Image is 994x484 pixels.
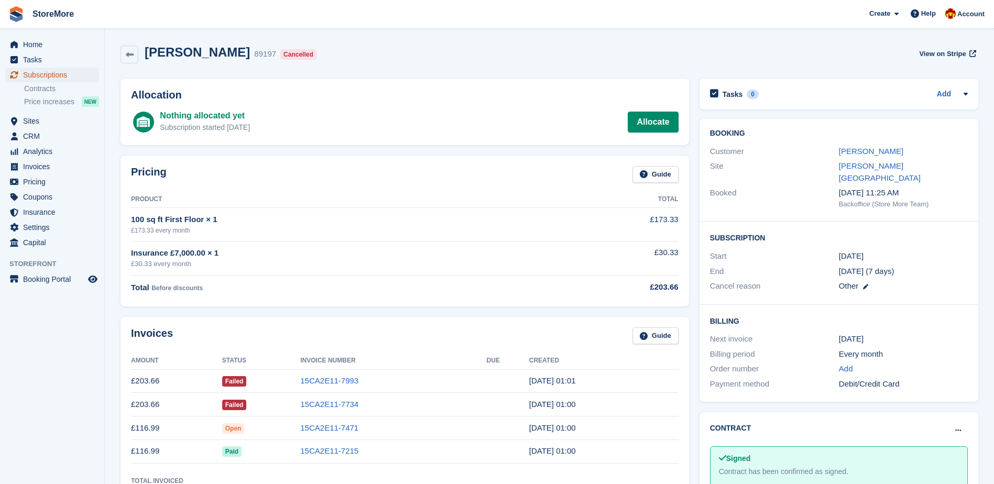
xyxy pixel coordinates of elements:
[719,466,959,477] div: Contract has been confirmed as signed.
[5,37,99,52] a: menu
[710,250,839,262] div: Start
[23,144,86,159] span: Analytics
[222,400,247,410] span: Failed
[23,37,86,52] span: Home
[222,376,247,387] span: Failed
[280,49,316,60] div: Cancelled
[23,205,86,219] span: Insurance
[839,281,859,290] span: Other
[487,353,529,369] th: Due
[5,129,99,144] a: menu
[529,353,679,369] th: Created
[957,9,985,19] span: Account
[131,191,544,208] th: Product
[632,327,679,345] a: Guide
[710,280,839,292] div: Cancel reason
[5,52,99,67] a: menu
[710,333,839,345] div: Next invoice
[131,416,222,440] td: £116.99
[915,45,978,62] a: View on Stripe
[131,283,149,292] span: Total
[254,48,276,60] div: 89197
[8,6,24,22] img: stora-icon-8386f47178a22dfd0bd8f6a31ec36ba5ce8667c1dd55bd0f319d3a0aa187defe.svg
[869,8,890,19] span: Create
[5,235,99,250] a: menu
[222,423,245,434] span: Open
[23,129,86,144] span: CRM
[921,8,936,19] span: Help
[839,161,921,182] a: [PERSON_NAME][GEOGRAPHIC_DATA]
[23,159,86,174] span: Invoices
[710,232,968,243] h2: Subscription
[145,45,250,59] h2: [PERSON_NAME]
[23,220,86,235] span: Settings
[723,90,743,99] h2: Tasks
[710,363,839,375] div: Order number
[839,250,864,262] time: 2025-06-09 00:00:00 UTC
[710,129,968,138] h2: Booking
[131,259,544,269] div: £30.33 every month
[5,272,99,287] a: menu
[710,160,839,184] div: Site
[529,423,576,432] time: 2025-07-09 00:00:45 UTC
[300,446,358,455] a: 15CA2E11-7215
[544,191,679,208] th: Total
[719,453,959,464] div: Signed
[131,247,544,259] div: Insurance £7,000.00 × 1
[529,446,576,455] time: 2025-06-09 00:00:40 UTC
[24,84,99,94] a: Contracts
[9,259,104,269] span: Storefront
[131,226,544,235] div: £173.33 every month
[544,208,679,241] td: £173.33
[529,400,576,409] time: 2025-08-09 00:00:11 UTC
[544,241,679,275] td: £30.33
[628,112,678,133] a: Allocate
[131,214,544,226] div: 100 sq ft First Floor × 1
[710,146,839,158] div: Customer
[710,378,839,390] div: Payment method
[839,187,968,199] div: [DATE] 11:25 AM
[82,96,99,107] div: NEW
[710,187,839,209] div: Booked
[632,166,679,183] a: Guide
[839,199,968,210] div: Backoffice (Store More Team)
[86,273,99,285] a: Preview store
[131,369,222,393] td: £203.66
[945,8,956,19] img: Store More Team
[839,147,903,156] a: [PERSON_NAME]
[28,5,78,23] a: StoreMore
[5,190,99,204] a: menu
[5,144,99,159] a: menu
[23,174,86,189] span: Pricing
[131,327,173,345] h2: Invoices
[300,400,358,409] a: 15CA2E11-7734
[5,174,99,189] a: menu
[839,267,894,276] span: [DATE] (7 days)
[747,90,759,99] div: 0
[160,122,250,133] div: Subscription started [DATE]
[710,266,839,278] div: End
[5,68,99,82] a: menu
[529,376,576,385] time: 2025-09-09 00:01:23 UTC
[222,353,301,369] th: Status
[24,96,99,107] a: Price increases NEW
[300,353,486,369] th: Invoice Number
[160,109,250,122] div: Nothing allocated yet
[937,89,951,101] a: Add
[5,159,99,174] a: menu
[151,284,203,292] span: Before discounts
[23,68,86,82] span: Subscriptions
[23,190,86,204] span: Coupons
[300,423,358,432] a: 15CA2E11-7471
[131,89,679,101] h2: Allocation
[839,378,968,390] div: Debit/Credit Card
[131,439,222,463] td: £116.99
[839,363,853,375] a: Add
[131,166,167,183] h2: Pricing
[839,333,968,345] div: [DATE]
[919,49,966,59] span: View on Stripe
[222,446,242,457] span: Paid
[544,281,679,293] div: £203.66
[300,376,358,385] a: 15CA2E11-7993
[710,315,968,326] h2: Billing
